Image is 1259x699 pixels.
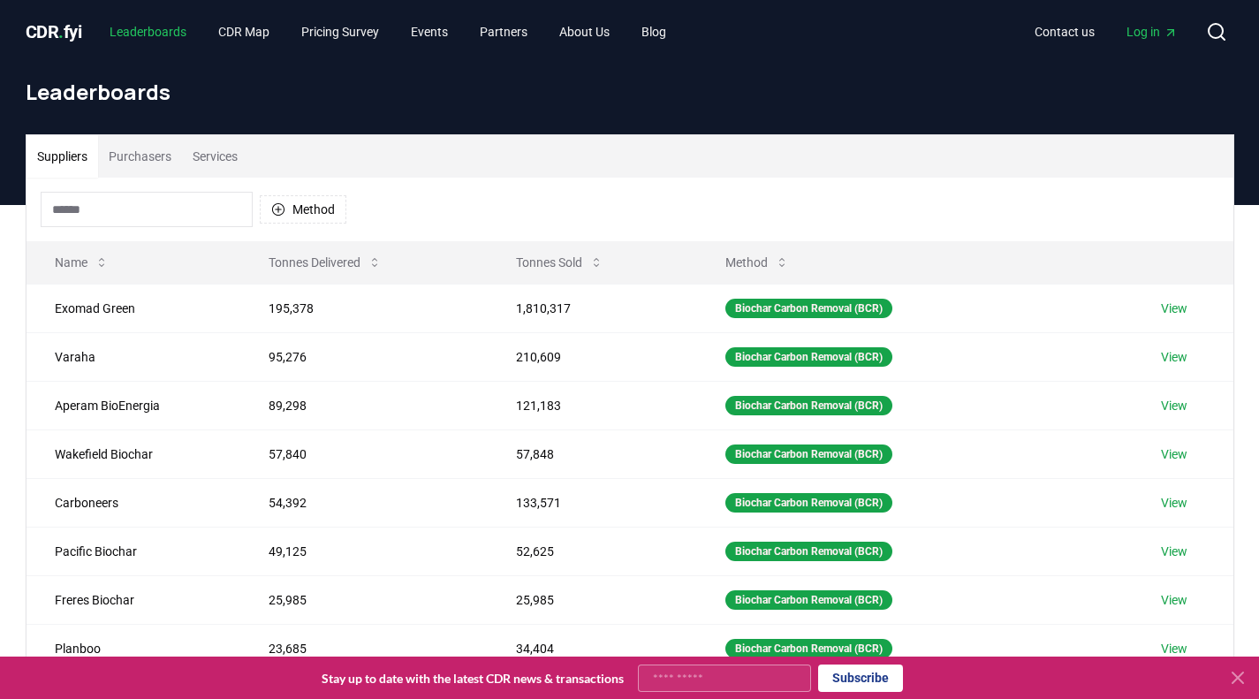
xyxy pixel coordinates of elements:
td: Pacific Biochar [27,527,241,575]
td: 25,985 [488,575,697,624]
td: 133,571 [488,478,697,527]
td: Wakefield Biochar [27,429,241,478]
a: View [1161,397,1187,414]
button: Tonnes Sold [502,245,618,280]
td: 54,392 [240,478,487,527]
td: 25,985 [240,575,487,624]
div: Biochar Carbon Removal (BCR) [725,299,892,318]
nav: Main [95,16,680,48]
div: Biochar Carbon Removal (BCR) [725,396,892,415]
button: Services [182,135,248,178]
div: Biochar Carbon Removal (BCR) [725,444,892,464]
td: 23,685 [240,624,487,672]
h1: Leaderboards [26,78,1234,106]
td: 89,298 [240,381,487,429]
td: Freres Biochar [27,575,241,624]
span: . [58,21,64,42]
td: Exomad Green [27,284,241,332]
td: 49,125 [240,527,487,575]
td: 52,625 [488,527,697,575]
a: View [1161,445,1187,463]
a: Blog [627,16,680,48]
a: Pricing Survey [287,16,393,48]
td: 57,848 [488,429,697,478]
td: Planboo [27,624,241,672]
a: Events [397,16,462,48]
a: View [1161,300,1187,317]
td: 1,810,317 [488,284,697,332]
button: Tonnes Delivered [254,245,396,280]
button: Suppliers [27,135,98,178]
td: 34,404 [488,624,697,672]
td: 210,609 [488,332,697,381]
a: CDR Map [204,16,284,48]
a: Log in [1112,16,1192,48]
div: Biochar Carbon Removal (BCR) [725,542,892,561]
a: Partners [466,16,542,48]
button: Method [260,195,346,224]
div: Biochar Carbon Removal (BCR) [725,639,892,658]
button: Method [711,245,803,280]
td: 57,840 [240,429,487,478]
a: Contact us [1020,16,1109,48]
a: CDR.fyi [26,19,82,44]
div: Biochar Carbon Removal (BCR) [725,493,892,513]
td: Aperam BioEnergia [27,381,241,429]
a: View [1161,591,1187,609]
button: Name [41,245,123,280]
a: View [1161,640,1187,657]
div: Biochar Carbon Removal (BCR) [725,590,892,610]
td: 95,276 [240,332,487,381]
span: CDR fyi [26,21,82,42]
a: View [1161,494,1187,512]
td: 121,183 [488,381,697,429]
div: Biochar Carbon Removal (BCR) [725,347,892,367]
td: 195,378 [240,284,487,332]
button: Purchasers [98,135,182,178]
a: View [1161,348,1187,366]
a: About Us [545,16,624,48]
span: Log in [1126,23,1178,41]
a: Leaderboards [95,16,201,48]
nav: Main [1020,16,1192,48]
td: Varaha [27,332,241,381]
a: View [1161,543,1187,560]
td: Carboneers [27,478,241,527]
